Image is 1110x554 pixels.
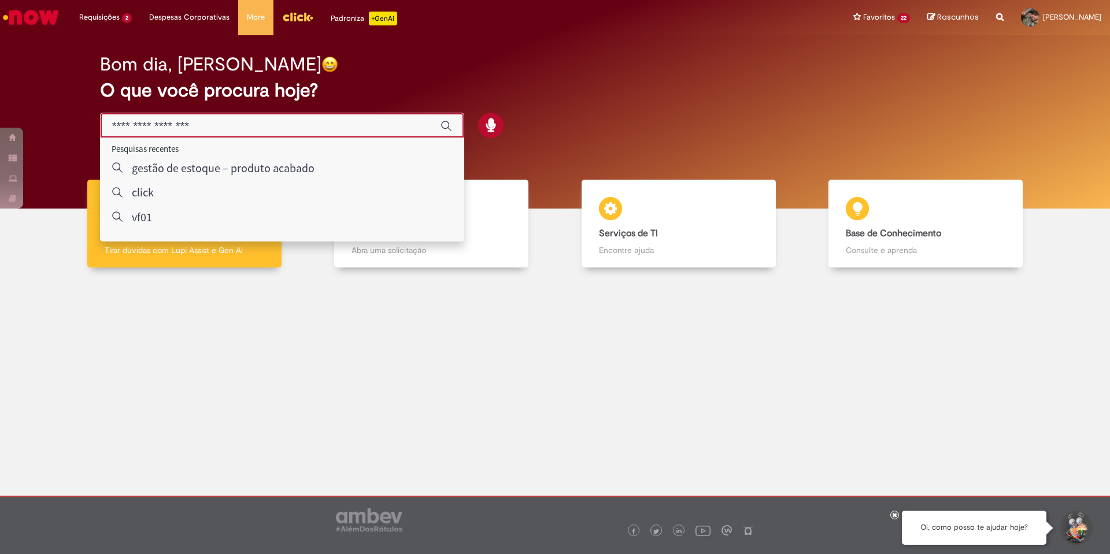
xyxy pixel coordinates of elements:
[79,12,120,23] span: Requisições
[105,244,264,256] p: Tirar dúvidas com Lupi Assist e Gen Ai
[321,56,338,73] img: happy-face.png
[61,180,308,268] a: Tirar dúvidas Tirar dúvidas com Lupi Assist e Gen Ai
[695,523,711,538] img: logo_footer_youtube.png
[802,180,1050,268] a: Base de Conhecimento Consulte e aprenda
[369,12,397,25] p: +GenAi
[863,12,895,23] span: Favoritos
[1058,511,1093,545] button: Iniciar Conversa de Suporte
[555,180,802,268] a: Serviços de TI Encontre ajuda
[282,8,313,25] img: click_logo_yellow_360x200.png
[336,508,402,531] img: logo_footer_ambev_rotulo_gray.png
[676,528,682,535] img: logo_footer_linkedin.png
[247,12,265,23] span: More
[1,6,61,29] img: ServiceNow
[846,228,941,239] b: Base de Conhecimento
[599,228,658,239] b: Serviços de TI
[100,54,321,75] h2: Bom dia, [PERSON_NAME]
[631,529,637,534] img: logo_footer_facebook.png
[599,244,758,256] p: Encontre ajuda
[902,511,1046,545] div: Oi, como posso te ajudar hoje?
[653,529,659,534] img: logo_footer_twitter.png
[927,12,979,23] a: Rascunhos
[100,80,1011,101] h2: O que você procura hoje?
[846,244,1005,256] p: Consulte e aprenda
[1043,12,1101,22] span: [PERSON_NAME]
[331,12,397,25] div: Padroniza
[351,244,511,256] p: Abra uma solicitação
[149,12,230,23] span: Despesas Corporativas
[122,13,132,23] span: 2
[721,525,732,536] img: logo_footer_workplace.png
[743,525,753,536] img: logo_footer_naosei.png
[897,13,910,23] span: 22
[937,12,979,23] span: Rascunhos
